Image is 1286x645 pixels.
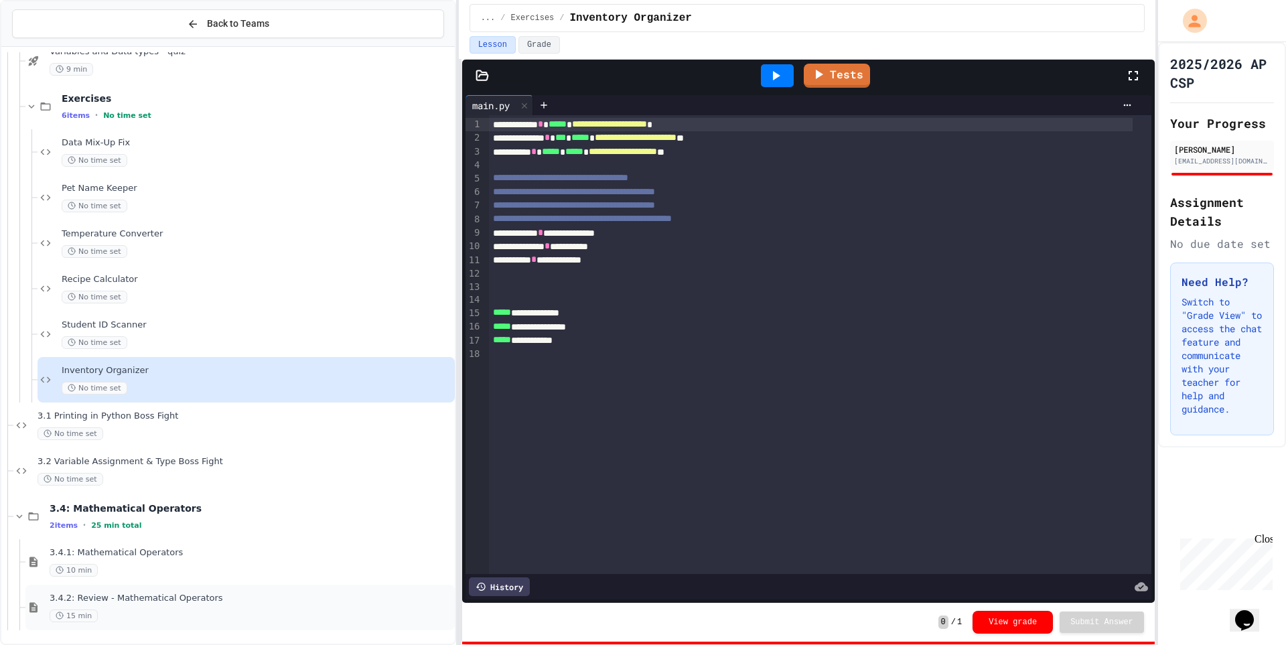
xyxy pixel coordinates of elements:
span: Exercises [62,92,452,104]
div: 5 [466,172,482,186]
p: Switch to "Grade View" to access the chat feature and communicate with your teacher for help and ... [1182,295,1263,416]
button: Submit Answer [1060,612,1144,633]
div: [EMAIL_ADDRESS][DOMAIN_NAME] [1174,156,1270,166]
div: [PERSON_NAME] [1174,143,1270,155]
span: Exercises [510,13,554,23]
span: Inventory Organizer [62,365,452,376]
h2: Your Progress [1170,114,1274,133]
div: Chat with us now!Close [5,5,92,85]
span: Pet Name Keeper [62,183,452,194]
div: 2 [466,131,482,145]
span: 3.4.2: Review - Mathematical Operators [50,593,452,604]
h1: 2025/2026 AP CSP [1170,54,1274,92]
span: / [951,617,956,628]
span: 3.1 Printing in Python Boss Fight [38,411,452,422]
button: Grade [518,36,560,54]
span: 15 min [50,610,98,622]
div: 4 [466,159,482,172]
span: No time set [62,200,127,212]
div: History [469,577,530,596]
div: 3 [466,145,482,159]
span: No time set [103,111,151,120]
span: No time set [62,154,127,167]
span: Inventory Organizer [570,10,692,26]
span: 1 [957,617,962,628]
div: 9 [466,226,482,240]
div: My Account [1169,5,1210,36]
button: View grade [973,611,1053,634]
span: Recipe Calculator [62,274,452,285]
div: 12 [466,267,482,281]
div: 11 [466,254,482,267]
span: No time set [38,427,103,440]
h3: Need Help? [1182,274,1263,290]
span: / [559,13,564,23]
div: 13 [466,281,482,294]
span: 6 items [62,111,90,120]
span: No time set [38,473,103,486]
span: 25 min total [91,521,141,530]
div: 17 [466,334,482,348]
div: 1 [466,118,482,131]
a: Tests [804,64,870,88]
span: / [500,13,505,23]
span: No time set [62,382,127,395]
div: 18 [466,348,482,361]
span: • [83,520,86,530]
div: 15 [466,307,482,320]
div: main.py [466,98,516,113]
span: Submit Answer [1070,617,1133,628]
span: • [95,110,98,121]
span: Data Mix-Up Fix [62,137,452,149]
iframe: chat widget [1230,591,1273,632]
div: 14 [466,293,482,307]
span: 10 min [50,564,98,577]
div: No due date set [1170,236,1274,252]
span: 9 min [50,63,93,76]
iframe: chat widget [1175,533,1273,590]
span: 3.4: Mathematical Operators [50,502,452,514]
div: 7 [466,199,482,212]
span: No time set [62,245,127,258]
span: ... [481,13,496,23]
div: main.py [466,95,533,115]
div: 8 [466,213,482,226]
span: 3.2 Variable Assignment & Type Boss Fight [38,456,452,468]
div: 16 [466,320,482,334]
span: Variables and Data types - quiz [50,46,452,58]
span: 0 [938,616,948,629]
span: 2 items [50,521,78,530]
button: Lesson [470,36,516,54]
div: 6 [466,186,482,199]
span: Temperature Converter [62,228,452,240]
span: Student ID Scanner [62,319,452,331]
span: 3.4.1: Mathematical Operators [50,547,452,559]
span: No time set [62,336,127,349]
div: 10 [466,240,482,253]
h2: Assignment Details [1170,193,1274,230]
button: Back to Teams [12,9,444,38]
span: No time set [62,291,127,303]
span: Back to Teams [207,17,269,31]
